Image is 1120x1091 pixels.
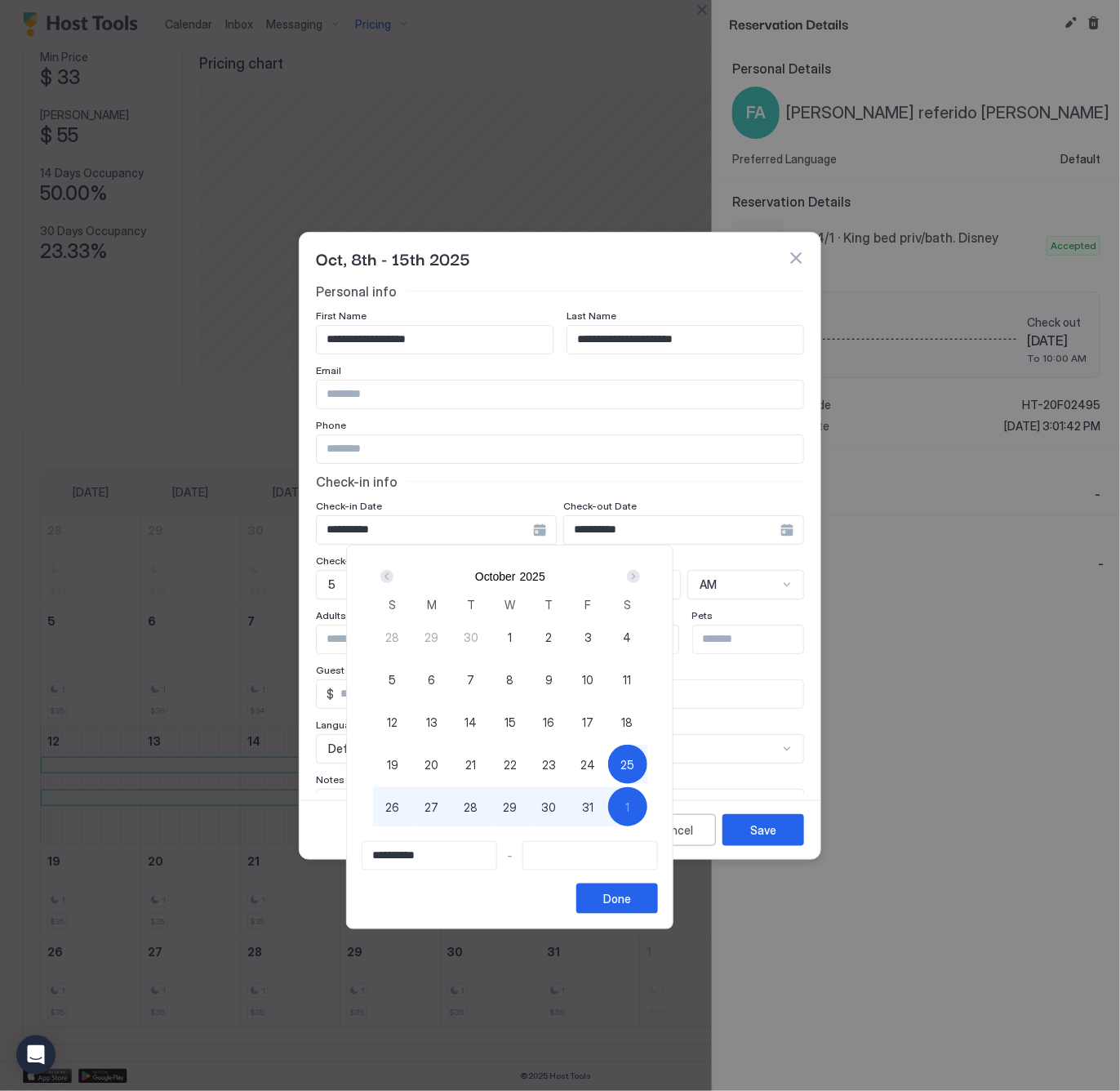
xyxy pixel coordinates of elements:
span: 23 [542,756,556,773]
span: 13 [426,714,438,731]
div: Done [603,890,631,907]
span: T [545,596,553,613]
button: 8 [491,660,530,699]
button: 5 [373,660,412,699]
span: 8 [506,671,513,688]
span: 16 [544,714,555,731]
button: 29 [491,787,530,826]
span: 19 [387,756,398,773]
button: Prev [377,567,399,586]
button: 22 [491,745,530,784]
button: 23 [530,745,569,784]
span: 14 [464,714,477,731]
span: T [467,596,475,613]
button: 9 [530,660,569,699]
span: 25 [620,756,634,773]
span: 28 [385,629,399,646]
button: 21 [451,745,491,784]
button: 12 [373,702,412,741]
button: 13 [412,702,451,741]
div: Open Intercom Messenger [16,1035,56,1075]
button: 15 [491,702,530,741]
span: 17 [583,714,594,731]
button: 18 [608,702,647,741]
span: 18 [622,714,633,731]
span: S [624,596,631,613]
span: 28 [464,799,478,816]
span: S [389,596,396,613]
span: - [507,848,513,863]
button: Done [576,884,658,914]
button: 1 [491,617,530,657]
span: 11 [624,671,632,688]
button: 2 [530,617,569,657]
button: 1 [608,787,647,826]
span: 30 [542,799,557,816]
span: 6 [428,671,435,688]
input: Input Field [362,842,496,870]
span: 1 [625,799,629,816]
span: 9 [545,671,553,688]
button: 26 [373,787,412,826]
span: 5 [389,671,396,688]
button: 20 [412,745,451,784]
button: 4 [608,617,647,657]
button: 19 [373,745,412,784]
span: 24 [581,756,596,773]
span: 22 [504,756,517,773]
span: 21 [465,756,476,773]
span: 7 [467,671,474,688]
input: Input Field [523,842,657,870]
span: 10 [583,671,594,688]
span: 20 [424,756,438,773]
button: 6 [412,660,451,699]
button: 28 [451,787,491,826]
span: W [504,596,515,613]
span: 31 [583,799,594,816]
button: 30 [530,787,569,826]
span: 26 [385,799,399,816]
button: 29 [412,617,451,657]
button: 25 [608,745,647,784]
span: 29 [424,629,438,646]
button: 16 [530,702,569,741]
span: 30 [464,629,478,646]
span: 29 [503,799,517,816]
button: 3 [569,617,608,657]
button: 28 [373,617,412,657]
button: 7 [451,660,491,699]
button: 30 [451,617,491,657]
span: F [585,596,592,613]
button: 31 [569,787,608,826]
span: M [427,596,437,613]
span: 2 [546,629,553,646]
button: Next [621,567,643,586]
button: 27 [412,787,451,826]
button: 24 [569,745,608,784]
button: 14 [451,702,491,741]
span: 1 [508,629,512,646]
span: 27 [424,799,438,816]
button: October [475,570,516,583]
button: 2025 [520,570,545,583]
button: 10 [569,660,608,699]
span: 12 [387,714,398,731]
span: 15 [504,714,516,731]
button: 17 [569,702,608,741]
span: 4 [624,629,632,646]
button: 11 [608,660,647,699]
span: 3 [584,629,592,646]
